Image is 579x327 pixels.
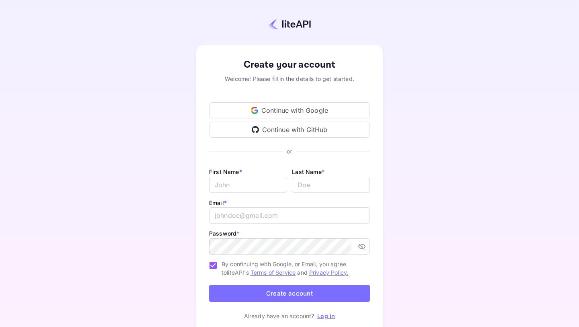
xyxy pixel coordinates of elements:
a: Privacy Policy. [309,269,348,276]
label: Password [209,230,239,237]
label: First Name [209,168,242,175]
span: By continuing with Google, or Email, you agree to liteAPI's and [222,260,363,277]
label: Email [209,199,227,206]
a: Log in [317,313,335,319]
p: Already have an account? [244,312,314,320]
label: Last Name [292,168,324,175]
input: John [209,177,287,193]
div: Create your account [209,58,370,72]
input: Doe [292,177,370,193]
div: Welcome! Please fill in the details to get started. [209,75,370,83]
button: toggle password visibility [355,239,369,254]
button: Create account [209,285,370,302]
div: Continue with GitHub [209,122,370,138]
img: liteapi [268,18,311,30]
input: johndoe@gmail.com [209,207,370,224]
div: Continue with Google [209,102,370,118]
a: Terms of Service [250,269,296,276]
